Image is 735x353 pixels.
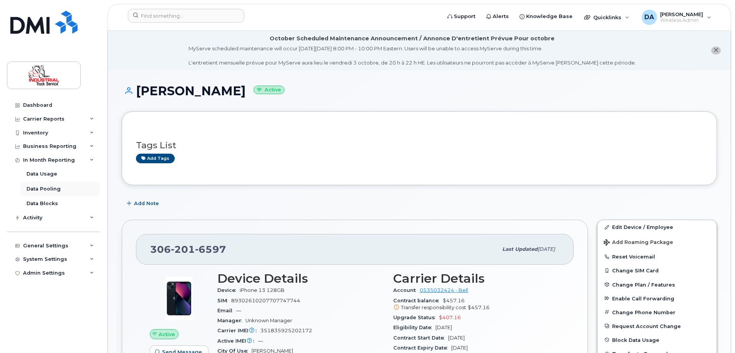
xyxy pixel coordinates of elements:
button: Add Roaming Package [598,234,717,250]
button: Reset Voicemail [598,250,717,264]
h1: [PERSON_NAME] [122,84,717,98]
button: Block Data Usage [598,333,717,347]
span: Account [393,287,420,293]
div: MyServe scheduled maintenance will occur [DATE][DATE] 8:00 PM - 10:00 PM Eastern. Users will be u... [189,45,636,66]
button: close notification [711,46,721,55]
button: Change SIM Card [598,264,717,277]
button: Add Note [122,197,166,210]
span: — [236,308,241,313]
span: Transfer responsibility cost [401,305,466,310]
span: SIM [217,298,231,303]
div: October Scheduled Maintenance Announcement / Annonce D'entretient Prévue Pour octobre [270,35,555,43]
span: $457.16 [468,305,490,310]
span: iPhone 13 128GB [240,287,285,293]
span: 201 [171,244,195,255]
span: Email [217,308,236,313]
span: $407.16 [439,315,461,320]
span: Eligibility Date [393,325,435,330]
button: Enable Call Forwarding [598,292,717,305]
span: 351835925202172 [260,328,312,333]
button: Change Phone Number [598,305,717,319]
span: Manager [217,318,245,323]
span: Change Plan / Features [612,282,675,287]
small: Active [253,86,285,94]
span: Active [159,331,175,338]
a: Edit Device / Employee [598,220,717,234]
h3: Carrier Details [393,272,560,285]
button: Change Plan / Features [598,278,717,292]
span: $457.16 [393,298,560,312]
span: — [258,338,263,344]
span: [DATE] [448,335,465,341]
span: 6597 [195,244,226,255]
a: Add tags [136,154,175,163]
span: Contract Expiry Date [393,345,451,351]
span: Active IMEI [217,338,258,344]
span: Add Note [134,200,159,207]
span: Add Roaming Package [604,239,673,247]
img: image20231002-3703462-1ig824h.jpeg [156,275,202,322]
span: Carrier IMEI [217,328,260,333]
span: [DATE] [451,345,468,351]
a: 0535032424 - Bell [420,287,468,293]
span: Contract Start Date [393,335,448,341]
span: 89302610207707747744 [231,298,300,303]
button: Request Account Change [598,319,717,333]
span: Upgrade Status [393,315,439,320]
span: 306 [150,244,226,255]
span: [DATE] [435,325,452,330]
span: Contract balance [393,298,443,303]
span: Last updated [502,246,538,252]
h3: Tags List [136,141,703,150]
span: [DATE] [538,246,555,252]
span: Enable Call Forwarding [612,295,674,301]
span: Device [217,287,240,293]
span: Unknown Manager [245,318,292,323]
h3: Device Details [217,272,384,285]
